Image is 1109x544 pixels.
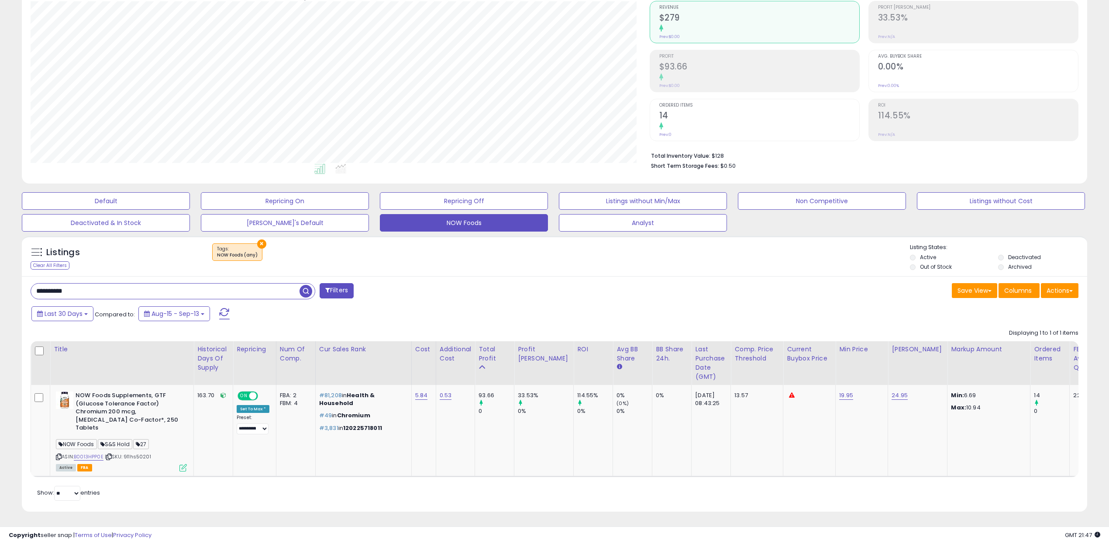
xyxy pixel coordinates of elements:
div: 13.57 [734,392,776,399]
button: Listings without Cost [917,192,1085,210]
div: Total Profit [479,345,510,363]
small: Prev: $0.00 [659,34,680,39]
div: Additional Cost [440,345,472,363]
div: ROI [577,345,609,354]
div: 0 [479,407,514,415]
button: Listings without Min/Max [559,192,727,210]
button: [PERSON_NAME]'s Default [201,214,369,232]
span: #49 [319,411,332,419]
span: #3,831 [319,424,338,432]
div: [DATE] 08:43:25 [695,392,724,407]
li: $128 [651,150,1072,160]
button: Last 30 Days [31,306,93,321]
button: × [257,239,266,249]
label: Deactivated [1008,253,1041,261]
small: Prev: $0.00 [659,83,680,88]
div: 0% [616,407,652,415]
p: 6.69 [951,392,1023,399]
button: Default [22,192,190,210]
div: Preset: [237,415,269,434]
label: Archived [1008,263,1032,270]
div: Historical Days Of Supply [197,345,229,372]
b: Short Term Storage Fees: [651,162,719,170]
div: ASIN: [56,392,187,470]
div: 33.53% [518,392,573,399]
span: Avg. Buybox Share [878,54,1078,59]
span: Tags : [217,246,258,259]
h2: 33.53% [878,13,1078,24]
span: Profit [PERSON_NAME] [878,5,1078,10]
div: Displaying 1 to 1 of 1 items [1009,329,1078,337]
div: Profit [PERSON_NAME] [518,345,570,363]
span: S&S Hold [98,439,132,449]
div: 0% [656,392,685,399]
span: Profit [659,54,859,59]
div: Cost [415,345,432,354]
strong: Copyright [9,531,41,539]
div: Ordered Items [1034,345,1066,363]
div: 14 [1034,392,1069,399]
div: 114.55% [577,392,613,399]
span: ON [238,392,249,400]
span: 2025-10-14 21:47 GMT [1065,531,1100,539]
a: Privacy Policy [113,531,152,539]
button: NOW Foods [380,214,548,232]
div: 93.66 [479,392,514,399]
button: Repricing On [201,192,369,210]
div: Clear All Filters [31,261,69,270]
span: Revenue [659,5,859,10]
div: FBA Available Qty [1073,345,1102,372]
a: 0.53 [440,391,452,400]
div: 0% [577,407,613,415]
a: 19.95 [839,391,853,400]
span: | SKU: 911hs50201 [105,453,151,460]
button: Repricing Off [380,192,548,210]
div: 0 [1034,407,1069,415]
h2: $93.66 [659,62,859,73]
div: [PERSON_NAME] [892,345,944,354]
button: Filters [320,283,354,298]
div: Current Buybox Price [787,345,832,363]
img: 41iUq40chkL._SL40_.jpg [56,392,73,409]
div: NOW Foods (any) [217,252,258,258]
button: Aug-15 - Sep-13 [138,306,210,321]
h2: 114.55% [878,111,1078,122]
strong: Max: [951,403,966,412]
div: BB Share 24h. [656,345,688,363]
a: 5.84 [415,391,428,400]
div: Min Price [839,345,884,354]
small: Prev: 0 [659,132,672,137]
span: Compared to: [95,310,135,319]
div: Num of Comp. [280,345,312,363]
div: Title [54,345,190,354]
small: Prev: 0.00% [878,83,899,88]
button: Analyst [559,214,727,232]
div: seller snap | | [9,531,152,540]
div: Last Purchase Date (GMT) [695,345,727,381]
div: 22 [1073,392,1099,399]
a: B0013HPP0E [74,453,103,461]
div: Avg BB Share [616,345,648,363]
button: Save View [952,283,997,298]
span: Show: entries [37,489,100,497]
p: in [319,424,405,432]
button: Columns [999,283,1040,298]
strong: Min: [951,391,964,399]
div: 0% [616,392,652,399]
span: Aug-15 - Sep-13 [152,309,199,318]
a: Terms of Use [75,531,112,539]
button: Non Competitive [738,192,906,210]
small: Prev: N/A [878,34,895,39]
span: Columns [1004,286,1032,295]
span: #81,208 [319,391,342,399]
span: All listings currently available for purchase on Amazon [56,464,76,471]
span: $0.50 [720,162,736,170]
p: 10.94 [951,404,1023,412]
b: NOW Foods Supplements, GTF (Glucose Tolerance Factor) Chromium 200 mcg, [MEDICAL_DATA] Co-Factor*... [76,392,182,434]
h5: Listings [46,246,80,259]
span: 27 [133,439,149,449]
h2: $279 [659,13,859,24]
span: Health & Household [319,391,375,407]
h2: 14 [659,111,859,122]
span: OFF [257,392,271,400]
